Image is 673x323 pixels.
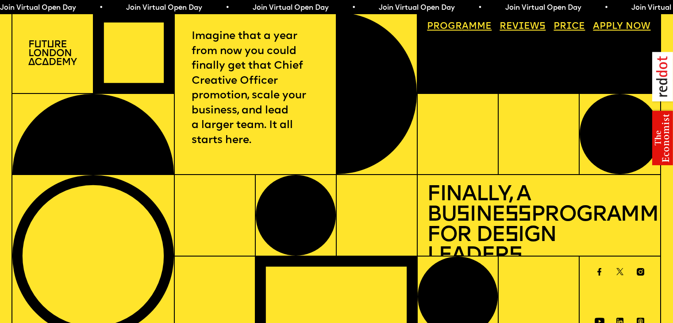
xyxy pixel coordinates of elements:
a: Price [549,17,590,36]
a: Apply now [588,17,655,36]
span: • [225,4,229,12]
span: A [593,22,600,31]
span: • [478,4,482,12]
h1: Finally, a Bu ine Programme for De ign Leader [427,185,650,267]
span: s [509,245,522,267]
p: Imagine that a year from now you could finally get that Chief Creative Officer promotion, scale y... [192,29,319,148]
span: • [351,4,355,12]
a: Programme [423,17,496,36]
span: ss [505,204,531,226]
a: Reviews [495,17,550,36]
span: • [99,4,103,12]
span: • [604,4,608,12]
span: a [462,22,469,31]
span: s [456,204,469,226]
span: s [505,225,518,246]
